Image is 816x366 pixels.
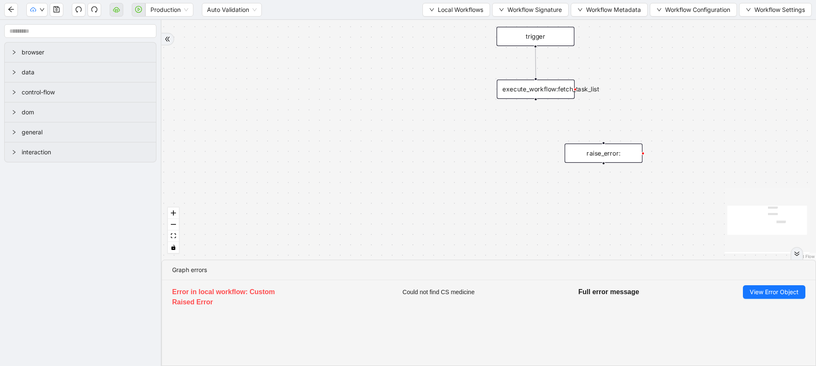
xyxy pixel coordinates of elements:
[565,144,643,163] div: raise_error:
[492,3,569,17] button: downWorkflow Signature
[53,6,60,13] span: save
[113,6,120,13] span: cloud-server
[22,68,149,77] span: data
[794,251,800,257] span: double-right
[499,7,504,12] span: down
[5,102,156,122] div: dom
[11,70,17,75] span: right
[8,6,14,13] span: arrow-left
[739,3,812,17] button: downWorkflow Settings
[168,242,179,253] button: toggle interactivity
[72,3,85,17] button: undo
[22,148,149,157] span: interaction
[5,122,156,142] div: general
[571,3,648,17] button: downWorkflow Metadata
[597,170,610,184] span: plus-circle
[207,3,257,16] span: Auto Validation
[750,287,799,297] span: View Error Object
[746,7,751,12] span: down
[50,3,63,17] button: save
[496,27,574,46] div: trigger
[650,3,737,17] button: downWorkflow Configuration
[665,5,730,14] span: Workflow Configuration
[438,5,483,14] span: Local Workflows
[11,50,17,55] span: right
[743,285,805,299] button: View Error Object
[565,144,643,163] div: raise_error:plus-circle
[657,7,662,12] span: down
[5,142,156,162] div: interaction
[22,48,149,57] span: browser
[497,79,575,99] div: execute_workflow:fetch_task_listplus-circle
[22,108,149,117] span: dom
[22,88,149,97] span: control-flow
[11,90,17,95] span: right
[110,3,123,17] button: cloud-server
[30,7,36,13] span: cloud-upload
[150,3,188,16] span: Production
[91,6,98,13] span: redo
[578,7,583,12] span: down
[22,128,149,137] span: general
[497,79,575,99] div: execute_workflow:fetch_task_list
[793,254,815,259] a: React Flow attribution
[529,107,542,120] span: plus-circle
[11,150,17,155] span: right
[402,287,475,297] span: Could not find CS medicine
[172,287,299,307] h5: Error in local workflow: Custom Raised Error
[422,3,490,17] button: downLocal Workflows
[75,6,82,13] span: undo
[40,7,45,12] span: down
[168,219,179,230] button: zoom out
[507,5,562,14] span: Workflow Signature
[578,287,639,297] h5: Full error message
[168,207,179,219] button: zoom in
[754,5,805,14] span: Workflow Settings
[5,82,156,102] div: control-flow
[88,3,101,17] button: redo
[4,3,18,17] button: arrow-left
[429,7,434,12] span: down
[172,265,805,275] div: Graph errors
[5,62,156,82] div: data
[168,230,179,242] button: fit view
[26,3,48,17] button: cloud-uploaddown
[5,43,156,62] div: browser
[11,130,17,135] span: right
[11,110,17,115] span: right
[164,36,170,42] span: double-right
[586,5,641,14] span: Workflow Metadata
